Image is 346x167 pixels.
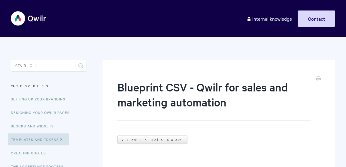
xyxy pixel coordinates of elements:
[11,93,70,105] a: Setting up your Branding
[242,10,296,27] a: Internal knowledge
[117,79,311,121] h1: Blueprint CSV - Qwilr for sales and marketing automation
[8,133,69,145] a: Templates and Tokens
[11,106,74,118] a: Designing Your Qwilr Pages
[11,7,47,30] img: Qwilr Help Center
[11,147,50,159] a: Creating Quotes
[316,76,321,82] a: Print this Article
[117,136,187,144] a: View in Help Scout
[11,81,87,91] h3: Categories
[298,10,335,27] a: Contact
[11,120,58,132] a: Blocks and Widgets
[11,60,87,72] input: Search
